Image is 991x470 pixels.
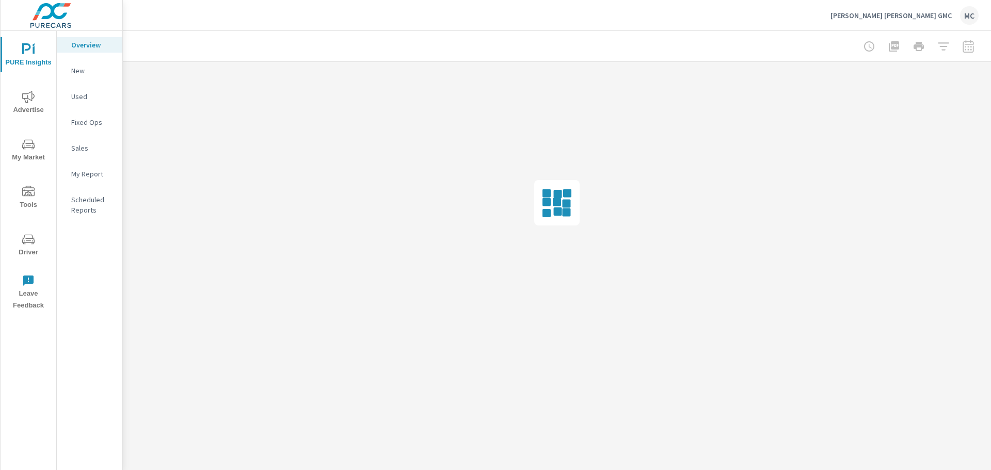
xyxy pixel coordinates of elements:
[830,11,952,20] p: [PERSON_NAME] [PERSON_NAME] GMC
[4,186,53,211] span: Tools
[57,37,122,53] div: Overview
[57,115,122,130] div: Fixed Ops
[71,169,114,179] p: My Report
[71,91,114,102] p: Used
[71,66,114,76] p: New
[71,40,114,50] p: Overview
[4,43,53,69] span: PURE Insights
[4,91,53,116] span: Advertise
[57,140,122,156] div: Sales
[4,274,53,312] span: Leave Feedback
[57,89,122,104] div: Used
[57,63,122,78] div: New
[1,31,56,316] div: nav menu
[960,6,979,25] div: MC
[4,138,53,164] span: My Market
[57,192,122,218] div: Scheduled Reports
[57,166,122,182] div: My Report
[71,195,114,215] p: Scheduled Reports
[71,143,114,153] p: Sales
[4,233,53,258] span: Driver
[71,117,114,127] p: Fixed Ops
